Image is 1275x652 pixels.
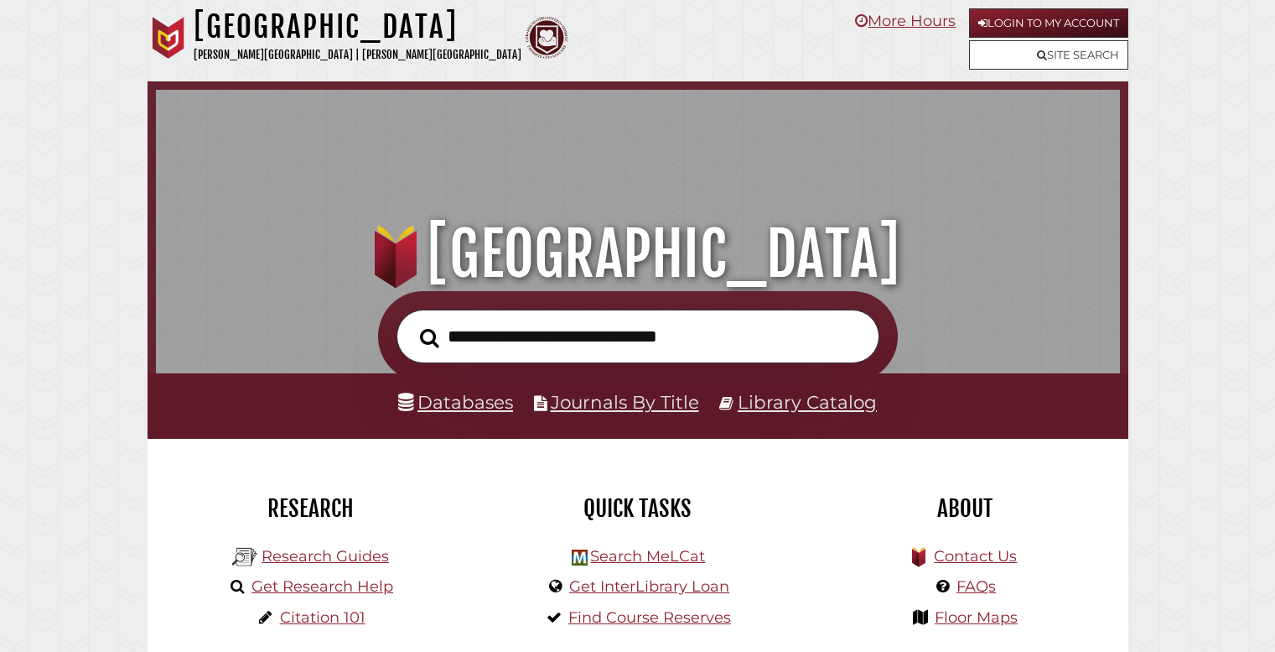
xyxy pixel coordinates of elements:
[526,17,568,59] img: Calvin Theological Seminary
[148,17,189,59] img: Calvin University
[855,12,956,30] a: More Hours
[160,494,462,523] h2: Research
[569,577,729,596] a: Get InterLibrary Loan
[194,45,521,65] p: [PERSON_NAME][GEOGRAPHIC_DATA] | [PERSON_NAME][GEOGRAPHIC_DATA]
[738,391,877,413] a: Library Catalog
[590,547,705,566] a: Search MeLCat
[568,608,731,627] a: Find Course Reserves
[194,8,521,45] h1: [GEOGRAPHIC_DATA]
[814,494,1116,523] h2: About
[262,547,389,566] a: Research Guides
[551,391,699,413] a: Journals By Title
[232,545,257,570] img: Hekman Library Logo
[412,323,448,352] button: Search
[935,608,1018,627] a: Floor Maps
[487,494,789,523] h2: Quick Tasks
[956,577,996,596] a: FAQs
[934,547,1017,566] a: Contact Us
[969,8,1128,38] a: Login to My Account
[969,40,1128,70] a: Site Search
[280,608,365,627] a: Citation 101
[420,327,439,347] i: Search
[398,391,513,413] a: Databases
[174,217,1100,291] h1: [GEOGRAPHIC_DATA]
[572,550,588,566] img: Hekman Library Logo
[251,577,393,596] a: Get Research Help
